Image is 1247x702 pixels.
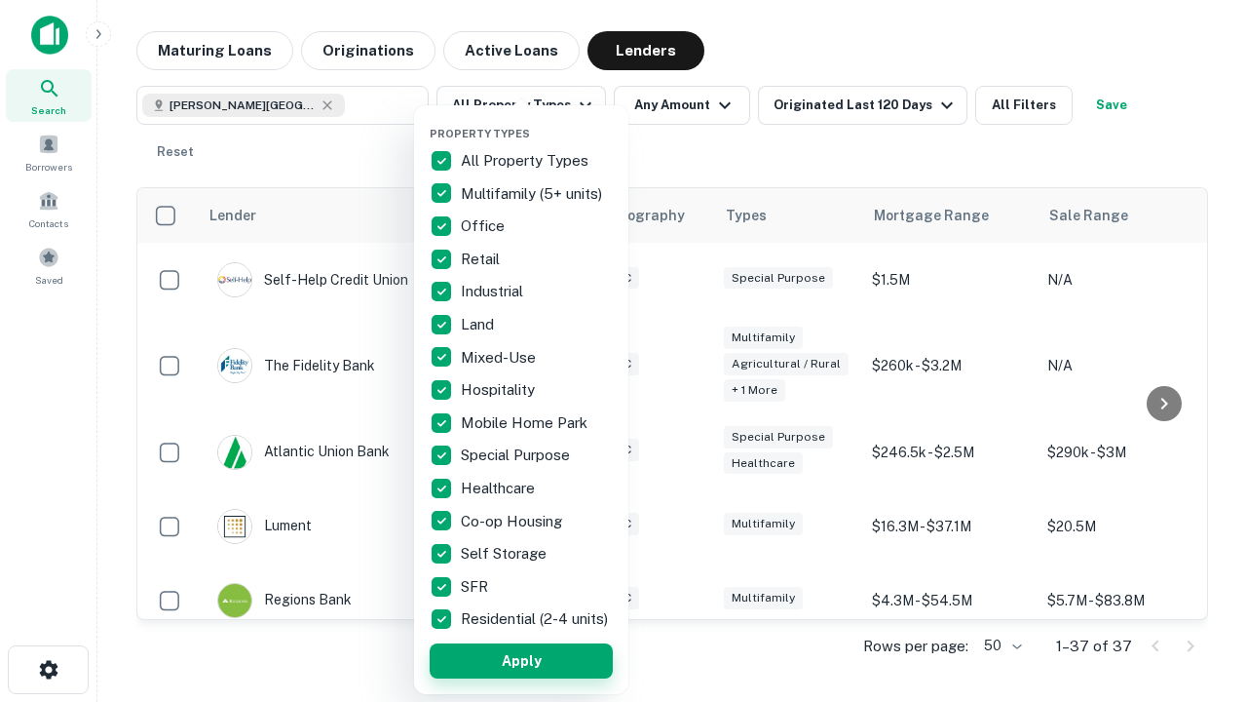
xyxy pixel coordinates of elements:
[461,346,540,370] p: Mixed-Use
[461,182,606,206] p: Multifamily (5+ units)
[461,575,492,599] p: SFR
[461,248,504,271] p: Retail
[461,510,566,533] p: Co-op Housing
[461,378,539,402] p: Hospitality
[461,214,509,238] p: Office
[461,444,574,467] p: Special Purpose
[1150,546,1247,640] iframe: Chat Widget
[461,313,498,336] p: Land
[461,477,539,500] p: Healthcare
[430,643,613,679] button: Apply
[461,607,612,631] p: Residential (2-4 units)
[461,411,591,435] p: Mobile Home Park
[461,542,550,565] p: Self Storage
[430,128,530,139] span: Property Types
[461,280,527,303] p: Industrial
[461,149,592,173] p: All Property Types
